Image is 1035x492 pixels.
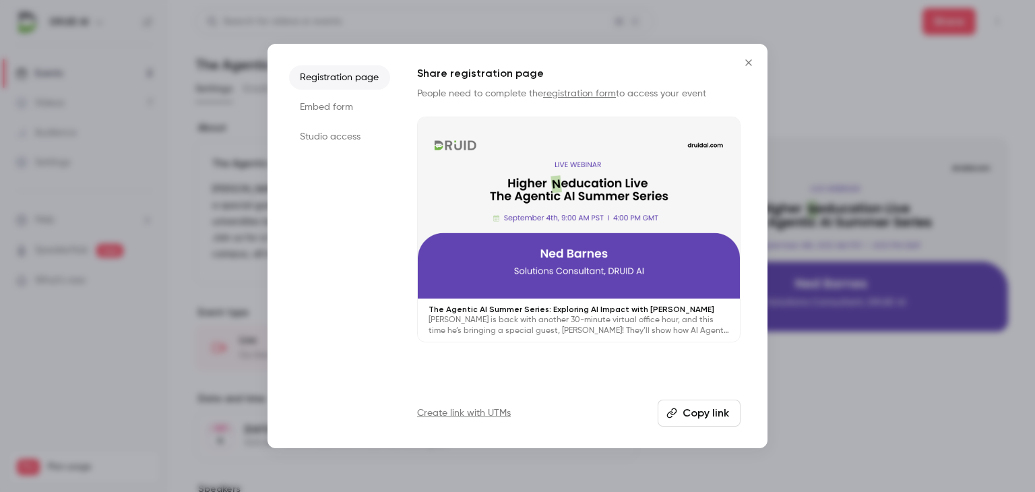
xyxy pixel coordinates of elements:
li: Embed form [289,95,390,119]
a: Create link with UTMs [417,406,511,420]
p: [PERSON_NAME] is back with another 30-minute virtual office hour, and this time he’s bringing a s... [429,315,729,336]
h1: Share registration page [417,65,741,82]
li: Studio access [289,125,390,149]
p: The Agentic AI Summer Series: Exploring AI Impact with [PERSON_NAME] [429,304,729,315]
p: People need to complete the to access your event [417,87,741,100]
a: registration form [543,89,616,98]
li: Registration page [289,65,390,90]
button: Copy link [658,400,741,427]
a: The Agentic AI Summer Series: Exploring AI Impact with [PERSON_NAME][PERSON_NAME] is back with an... [417,117,741,342]
button: Close [735,49,762,76]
